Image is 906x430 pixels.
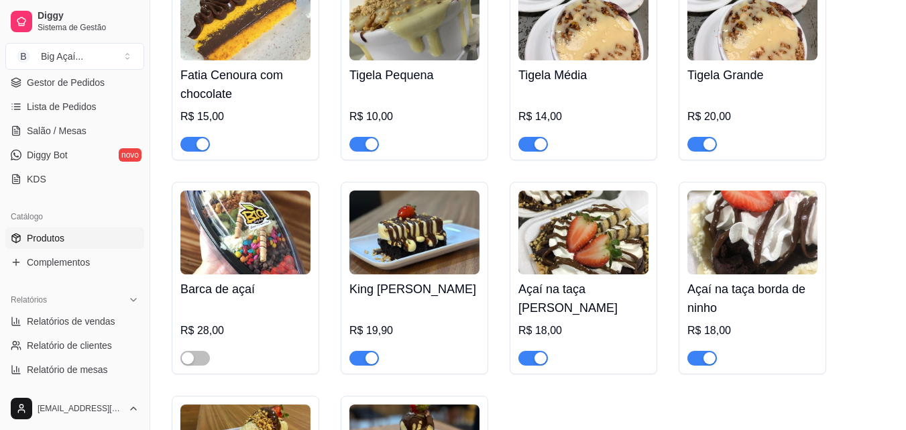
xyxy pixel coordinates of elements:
[5,359,144,380] a: Relatório de mesas
[518,323,648,339] div: R$ 18,00
[5,252,144,273] a: Complementos
[518,280,648,317] h4: Açaí na taça [PERSON_NAME]
[27,100,97,113] span: Lista de Pedidos
[349,109,479,125] div: R$ 10,00
[180,191,310,274] img: product-image
[180,109,310,125] div: R$ 15,00
[518,109,648,125] div: R$ 14,00
[5,311,144,332] a: Relatórios de vendas
[180,280,310,299] h4: Barca de açaí
[349,280,479,299] h4: King [PERSON_NAME]
[349,323,479,339] div: R$ 19,90
[5,383,144,405] a: Relatório de fidelidadenovo
[5,227,144,249] a: Produtos
[5,96,144,117] a: Lista de Pedidos
[5,144,144,166] a: Diggy Botnovo
[11,294,47,305] span: Relatórios
[38,403,123,414] span: [EMAIL_ADDRESS][DOMAIN_NAME]
[5,5,144,38] a: DiggySistema de Gestão
[27,172,46,186] span: KDS
[5,392,144,425] button: [EMAIL_ADDRESS][DOMAIN_NAME]
[27,339,112,352] span: Relatório de clientes
[5,43,144,70] button: Select a team
[687,191,817,274] img: product-image
[687,66,817,85] h4: Tigela Grande
[349,66,479,85] h4: Tigela Pequena
[17,50,30,63] span: B
[27,231,64,245] span: Produtos
[518,66,648,85] h4: Tigela Média
[349,191,479,274] img: product-image
[687,109,817,125] div: R$ 20,00
[5,72,144,93] a: Gestor de Pedidos
[518,191,648,274] img: product-image
[27,124,87,138] span: Salão / Mesas
[687,323,817,339] div: R$ 18,00
[5,206,144,227] div: Catálogo
[38,10,139,22] span: Diggy
[27,363,108,376] span: Relatório de mesas
[687,280,817,317] h4: Açaí na taça borda de ninho
[180,323,310,339] div: R$ 28,00
[27,315,115,328] span: Relatórios de vendas
[5,335,144,356] a: Relatório de clientes
[27,76,105,89] span: Gestor de Pedidos
[38,22,139,33] span: Sistema de Gestão
[27,256,90,269] span: Complementos
[5,120,144,142] a: Salão / Mesas
[180,66,310,103] h4: Fatia Cenoura com chocolate
[27,148,68,162] span: Diggy Bot
[5,168,144,190] a: KDS
[41,50,83,63] div: Big Açaí ...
